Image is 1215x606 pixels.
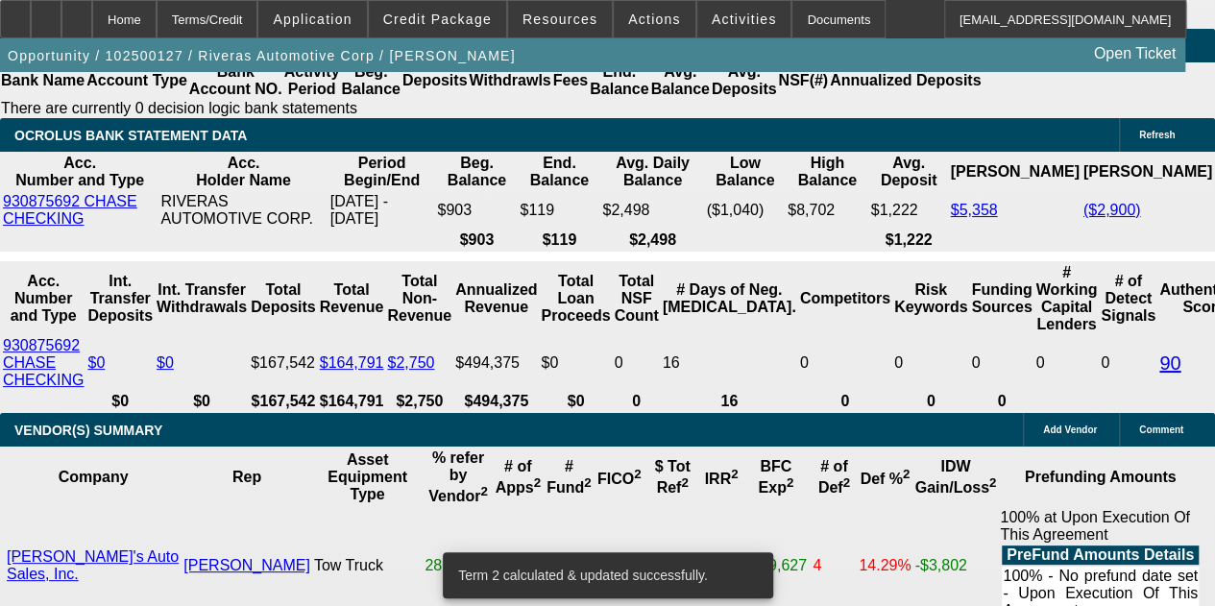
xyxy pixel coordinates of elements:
[258,1,366,37] button: Application
[443,552,765,598] div: Term 2 calculated & updated successfully.
[157,354,174,371] a: $0
[597,471,642,487] b: FICO
[386,392,452,411] th: $2,750
[777,62,829,99] th: NSF(#)
[428,449,488,504] b: % refer by Vendor
[1082,154,1213,190] th: [PERSON_NAME]
[329,192,435,229] td: [DATE] - [DATE]
[970,392,1033,411] th: 0
[387,354,434,371] a: $2,750
[508,1,612,37] button: Resources
[519,154,599,190] th: End. Balance
[1083,202,1141,218] a: ($2,900)
[628,12,681,27] span: Actions
[383,12,492,27] span: Credit Package
[328,451,407,502] b: Asset Equipment Type
[519,230,599,250] th: $119
[188,62,283,99] th: Bank Account NO.
[697,1,791,37] button: Activities
[758,458,793,496] b: BFC Exp
[1036,354,1045,371] span: 0
[870,230,948,250] th: $1,222
[614,336,660,390] td: 0
[950,202,997,218] a: $5,358
[436,154,517,190] th: Beg. Balance
[340,62,401,99] th: Beg. Balance
[8,48,516,63] span: Opportunity / 102500127 / Riveras Automotive Corp / [PERSON_NAME]
[87,354,105,371] a: $0
[584,475,591,490] sup: 2
[7,548,179,582] a: [PERSON_NAME]'s Auto Sales, Inc.
[319,263,385,334] th: Total Revenue
[731,467,738,481] sup: 2
[818,458,850,496] b: # of Def
[589,62,649,99] th: End. Balance
[614,392,660,411] th: 0
[436,192,517,229] td: $903
[468,62,551,99] th: Withdrawls
[2,263,85,334] th: Acc. Number and Type
[787,475,793,490] sup: 2
[829,62,982,99] th: Annualized Deposits
[662,336,797,390] td: 16
[893,392,968,411] th: 0
[156,263,248,334] th: Int. Transfer Withdrawals
[1100,336,1156,390] td: 0
[455,354,537,372] div: $494,375
[1159,352,1180,374] a: 90
[547,458,592,496] b: # Fund
[655,458,691,496] b: $ Tot Ref
[870,192,948,229] td: $1,222
[232,469,261,485] b: Rep
[601,230,703,250] th: $2,498
[893,263,968,334] th: Risk Keywords
[59,469,129,485] b: Company
[712,12,777,27] span: Activities
[454,392,538,411] th: $494,375
[14,423,162,438] span: VENDOR(S) SUMMARY
[893,336,968,390] td: 0
[614,1,695,37] button: Actions
[283,62,341,99] th: Activity Period
[540,392,611,411] th: $0
[250,336,317,390] td: $167,542
[85,62,188,99] th: Account Type
[14,128,247,143] span: OCROLUS BANK STATEMENT DATA
[369,1,506,37] button: Credit Package
[522,12,597,27] span: Resources
[534,475,541,490] sup: 2
[540,336,611,390] td: $0
[870,154,948,190] th: Avg. Deposit
[3,193,137,227] a: 930875692 CHASE CHECKING
[704,471,738,487] b: IRR
[1086,37,1183,70] a: Open Ticket
[601,154,703,190] th: Avg. Daily Balance
[386,263,452,334] th: Total Non-Revenue
[787,154,867,190] th: High Balance
[970,336,1033,390] td: 0
[436,230,517,250] th: $903
[159,192,327,229] td: RIVERAS AUTOMOTIVE CORP.
[799,392,891,411] th: 0
[3,337,84,388] a: 930875692 CHASE CHECKING
[681,475,688,490] sup: 2
[1035,263,1099,334] th: # Working Capital Lenders
[480,484,487,498] sup: 2
[860,471,910,487] b: Def %
[250,392,317,411] th: $167,542
[706,154,786,190] th: Low Balance
[156,392,248,411] th: $0
[496,458,541,496] b: # of Apps
[401,62,469,99] th: Deposits
[662,392,797,411] th: 16
[329,154,435,190] th: Period Begin/End
[842,475,849,490] sup: 2
[634,467,641,481] sup: 2
[183,557,310,573] a: [PERSON_NAME]
[1100,263,1156,334] th: # of Detect Signals
[914,458,996,496] b: IDW Gain/Loss
[454,263,538,334] th: Annualized Revenue
[601,192,703,229] td: $2,498
[273,12,352,27] span: Application
[949,154,1080,190] th: [PERSON_NAME]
